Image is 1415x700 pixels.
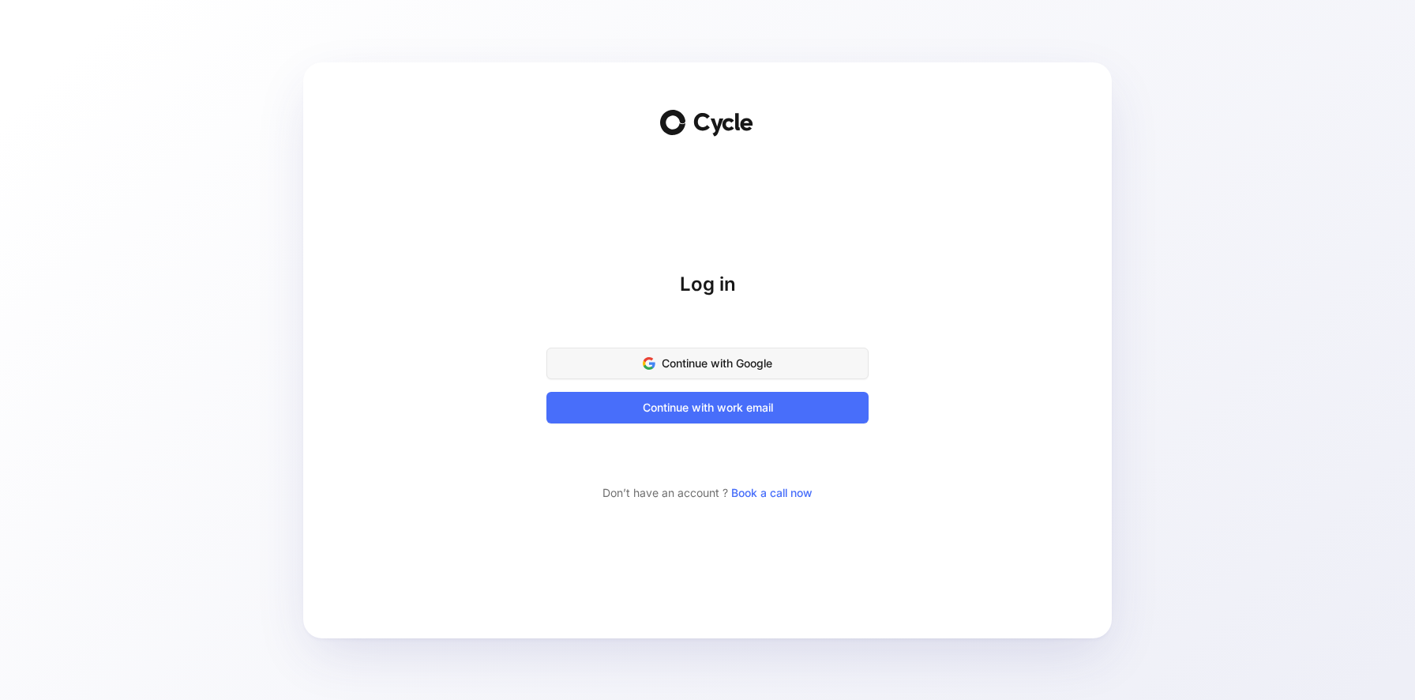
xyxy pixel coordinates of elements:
button: Continue with work email [546,392,869,423]
a: Book a call now [731,486,813,499]
h1: Log in [546,272,869,297]
span: Continue with Google [566,354,849,373]
span: Continue with work email [566,398,849,417]
div: Don’t have an account ? [546,484,869,502]
button: Continue with Google [546,348,869,379]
